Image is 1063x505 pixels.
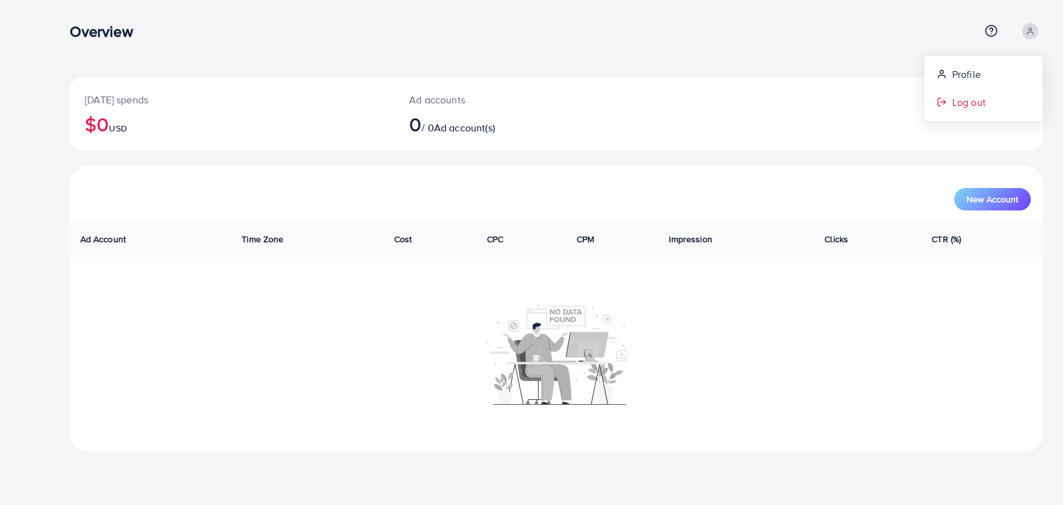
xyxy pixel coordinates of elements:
h2: $0 [85,112,379,136]
span: CPC [487,233,503,245]
span: Time Zone [242,233,283,245]
span: Ad Account [80,233,126,245]
h3: Overview [70,22,143,40]
span: Clicks [824,233,848,245]
span: USD [109,122,126,135]
span: CPM [576,233,593,245]
span: New Account [966,195,1018,204]
span: Log out [952,95,985,110]
p: Ad accounts [409,92,623,107]
span: Cost [394,233,412,245]
span: 0 [409,110,422,138]
h2: / 0 [409,112,623,136]
button: New Account [954,188,1031,210]
span: CTR (%) [932,233,961,245]
span: Ad account(s) [434,121,495,135]
img: No account [486,303,628,405]
p: [DATE] spends [85,92,379,107]
span: Impression [669,233,712,245]
span: Profile [952,67,980,82]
